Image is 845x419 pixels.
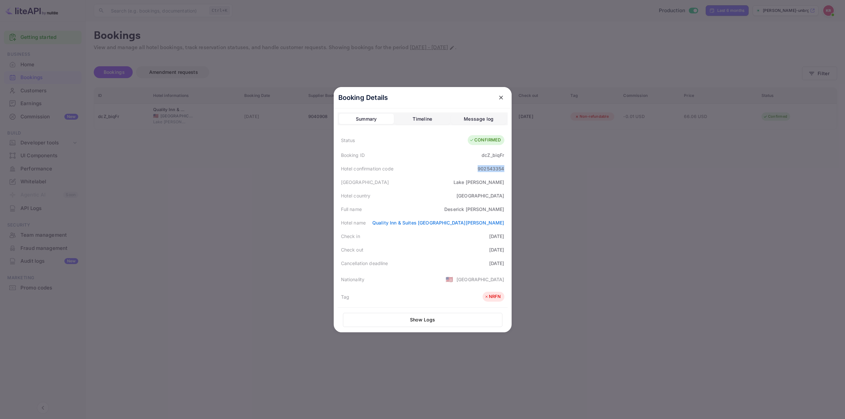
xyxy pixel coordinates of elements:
div: 902543354 [478,165,504,172]
div: Lake [PERSON_NAME] [454,179,504,186]
div: Tag [341,293,349,300]
div: Hotel confirmation code [341,165,393,172]
div: Check out [341,246,363,253]
div: Hotel country [341,192,371,199]
button: Timeline [395,114,450,124]
div: Status [341,137,355,144]
div: [DATE] [489,246,504,253]
div: Cancellation deadline [341,260,388,267]
div: [GEOGRAPHIC_DATA] [456,276,504,283]
div: Timeline [413,115,432,123]
button: Message log [451,114,506,124]
div: [DATE] [489,260,504,267]
div: Hotel name [341,219,366,226]
button: Summary [339,114,394,124]
div: Full name [341,206,362,213]
div: [GEOGRAPHIC_DATA] [456,192,504,199]
span: United States [446,273,453,285]
div: Booking ID [341,152,365,159]
div: Summary [356,115,377,123]
div: Nationality [341,276,365,283]
div: [DATE] [489,233,504,240]
div: Check in [341,233,360,240]
div: dcZ_biqFr [482,152,504,159]
a: Quality Inn & Suites [GEOGRAPHIC_DATA][PERSON_NAME] [372,220,504,225]
p: Booking Details [338,93,388,103]
button: close [495,92,507,104]
div: [GEOGRAPHIC_DATA] [341,179,389,186]
div: Message log [464,115,493,123]
div: Deserick [PERSON_NAME] [444,206,504,213]
button: Show Logs [343,313,502,327]
div: NRFN [484,293,501,300]
div: CONFIRMED [469,137,501,143]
